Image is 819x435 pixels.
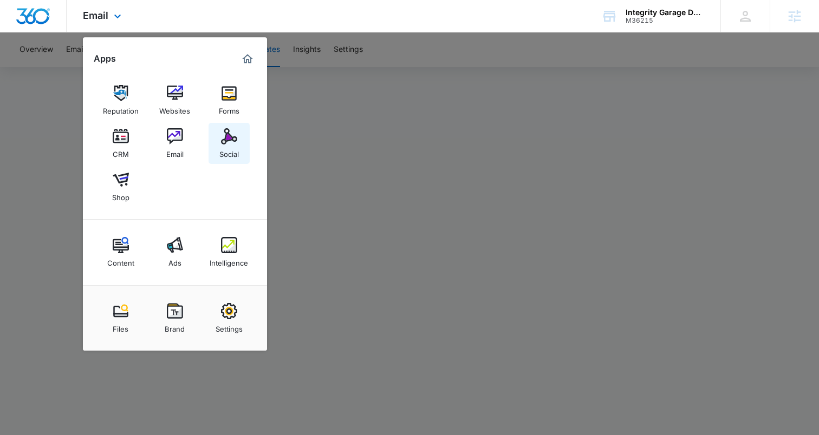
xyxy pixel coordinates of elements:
a: Reputation [100,80,141,121]
div: Content [107,253,134,267]
div: Intelligence [210,253,248,267]
div: Ads [168,253,181,267]
a: Settings [209,298,250,339]
div: Reputation [103,101,139,115]
div: account id [626,17,705,24]
div: Social [219,144,239,159]
span: Email [83,10,108,21]
h2: Apps [94,54,116,64]
div: account name [626,8,705,17]
a: Intelligence [209,232,250,273]
div: CRM [113,144,129,159]
div: Forms [219,101,239,115]
a: Files [100,298,141,339]
a: Marketing 360® Dashboard [239,50,256,68]
div: Settings [216,319,243,333]
a: Brand [154,298,196,339]
div: Shop [112,188,129,202]
a: Ads [154,232,196,273]
a: CRM [100,123,141,164]
a: Email [154,123,196,164]
a: Forms [209,80,250,121]
div: Websites [159,101,190,115]
a: Shop [100,166,141,207]
a: Websites [154,80,196,121]
div: Brand [165,319,185,333]
a: Social [209,123,250,164]
a: Content [100,232,141,273]
div: Email [166,144,184,159]
div: Files [113,319,128,333]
